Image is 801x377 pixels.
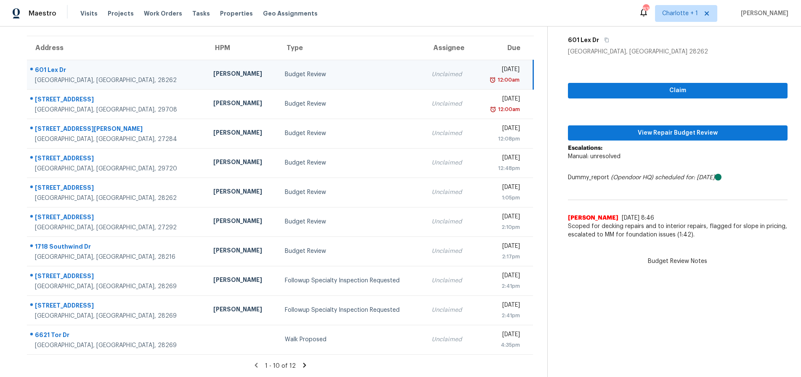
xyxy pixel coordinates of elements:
div: Unclaimed [432,70,468,79]
div: [DATE] [482,183,520,194]
div: Budget Review [285,129,418,138]
div: [PERSON_NAME] [213,217,271,227]
h5: 601 Lex Dr [568,36,599,44]
div: [GEOGRAPHIC_DATA], [GEOGRAPHIC_DATA], 28216 [35,253,200,261]
div: [DATE] [482,242,520,252]
div: 1718 Southwind Dr [35,242,200,253]
div: 1:05pm [482,194,520,202]
span: [PERSON_NAME] [568,214,618,222]
div: [DATE] [482,301,520,311]
div: [GEOGRAPHIC_DATA], [GEOGRAPHIC_DATA], 29720 [35,165,200,173]
div: Unclaimed [432,306,468,314]
div: 601 Lex Dr [35,66,200,76]
div: 2:17pm [482,252,520,261]
div: Followup Specialty Inspection Requested [285,276,418,285]
i: (Opendoor HQ) [611,175,653,181]
div: [PERSON_NAME] [213,246,271,257]
img: Overdue Alarm Icon [490,105,496,114]
div: Unclaimed [432,159,468,167]
div: [STREET_ADDRESS] [35,183,200,194]
button: Copy Address [599,32,610,48]
div: Unclaimed [432,188,468,196]
div: 2:10pm [482,223,520,231]
div: [DATE] [482,212,520,223]
div: Unclaimed [432,100,468,108]
div: Unclaimed [432,247,468,255]
th: Type [278,36,425,60]
button: Claim [568,83,788,98]
div: [DATE] [482,124,520,135]
span: Charlotte + 1 [662,9,698,18]
span: Visits [80,9,98,18]
div: [GEOGRAPHIC_DATA], [GEOGRAPHIC_DATA], 28262 [35,76,200,85]
div: [GEOGRAPHIC_DATA], [GEOGRAPHIC_DATA], 27284 [35,135,200,143]
div: [PERSON_NAME] [213,69,271,80]
div: Budget Review [285,188,418,196]
span: Tasks [192,11,210,16]
div: [PERSON_NAME] [213,128,271,139]
div: 12:00am [496,76,520,84]
div: [PERSON_NAME] [213,99,271,109]
div: Budget Review [285,100,418,108]
div: [GEOGRAPHIC_DATA], [GEOGRAPHIC_DATA], 28269 [35,312,200,320]
div: Unclaimed [432,335,468,344]
span: Scoped for decking repairs and to interior repairs, flagged for slope in pricing, escalated to MM... [568,222,788,239]
div: 12:08pm [482,135,520,143]
span: Claim [575,85,781,96]
span: Projects [108,9,134,18]
div: [GEOGRAPHIC_DATA], [GEOGRAPHIC_DATA], 28262 [35,194,200,202]
div: [DATE] [482,330,520,341]
div: [STREET_ADDRESS] [35,154,200,165]
div: 83 [643,5,649,13]
div: 2:41pm [482,282,520,290]
div: Unclaimed [432,218,468,226]
span: Properties [220,9,253,18]
div: Unclaimed [432,276,468,285]
span: 1 - 10 of 12 [265,363,296,369]
div: [STREET_ADDRESS] [35,301,200,312]
div: Budget Review [285,218,418,226]
div: 2:41pm [482,311,520,320]
div: [DATE] [482,154,520,164]
span: Budget Review Notes [643,257,712,265]
div: Budget Review [285,159,418,167]
div: 4:35pm [482,341,520,349]
th: Due [475,36,533,60]
div: Unclaimed [432,129,468,138]
div: [STREET_ADDRESS][PERSON_NAME] [35,125,200,135]
div: Budget Review [285,70,418,79]
div: [PERSON_NAME] [213,276,271,286]
div: Budget Review [285,247,418,255]
span: View Repair Budget Review [575,128,781,138]
th: Address [27,36,207,60]
div: [STREET_ADDRESS] [35,272,200,282]
span: [DATE] 8:46 [622,215,654,221]
div: 12:48pm [482,164,520,173]
button: View Repair Budget Review [568,125,788,141]
div: [GEOGRAPHIC_DATA], [GEOGRAPHIC_DATA], 27292 [35,223,200,232]
div: 12:00am [496,105,520,114]
div: [GEOGRAPHIC_DATA], [GEOGRAPHIC_DATA], 28269 [35,341,200,350]
div: [STREET_ADDRESS] [35,213,200,223]
div: Followup Specialty Inspection Requested [285,306,418,314]
span: [PERSON_NAME] [737,9,788,18]
div: [PERSON_NAME] [213,158,271,168]
div: [PERSON_NAME] [213,305,271,316]
div: Dummy_report [568,173,788,182]
div: [GEOGRAPHIC_DATA], [GEOGRAPHIC_DATA], 29708 [35,106,200,114]
div: [GEOGRAPHIC_DATA], [GEOGRAPHIC_DATA], 28269 [35,282,200,291]
div: Walk Proposed [285,335,418,344]
span: Work Orders [144,9,182,18]
i: scheduled for: [DATE] [655,175,715,181]
div: [STREET_ADDRESS] [35,95,200,106]
div: [PERSON_NAME] [213,187,271,198]
th: Assignee [425,36,475,60]
div: 6621 Tor Dr [35,331,200,341]
span: Maestro [29,9,56,18]
th: HPM [207,36,278,60]
div: [GEOGRAPHIC_DATA], [GEOGRAPHIC_DATA] 28262 [568,48,788,56]
span: Manual: unresolved [568,154,621,159]
img: Overdue Alarm Icon [489,76,496,84]
div: [DATE] [482,65,520,76]
div: [DATE] [482,271,520,282]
